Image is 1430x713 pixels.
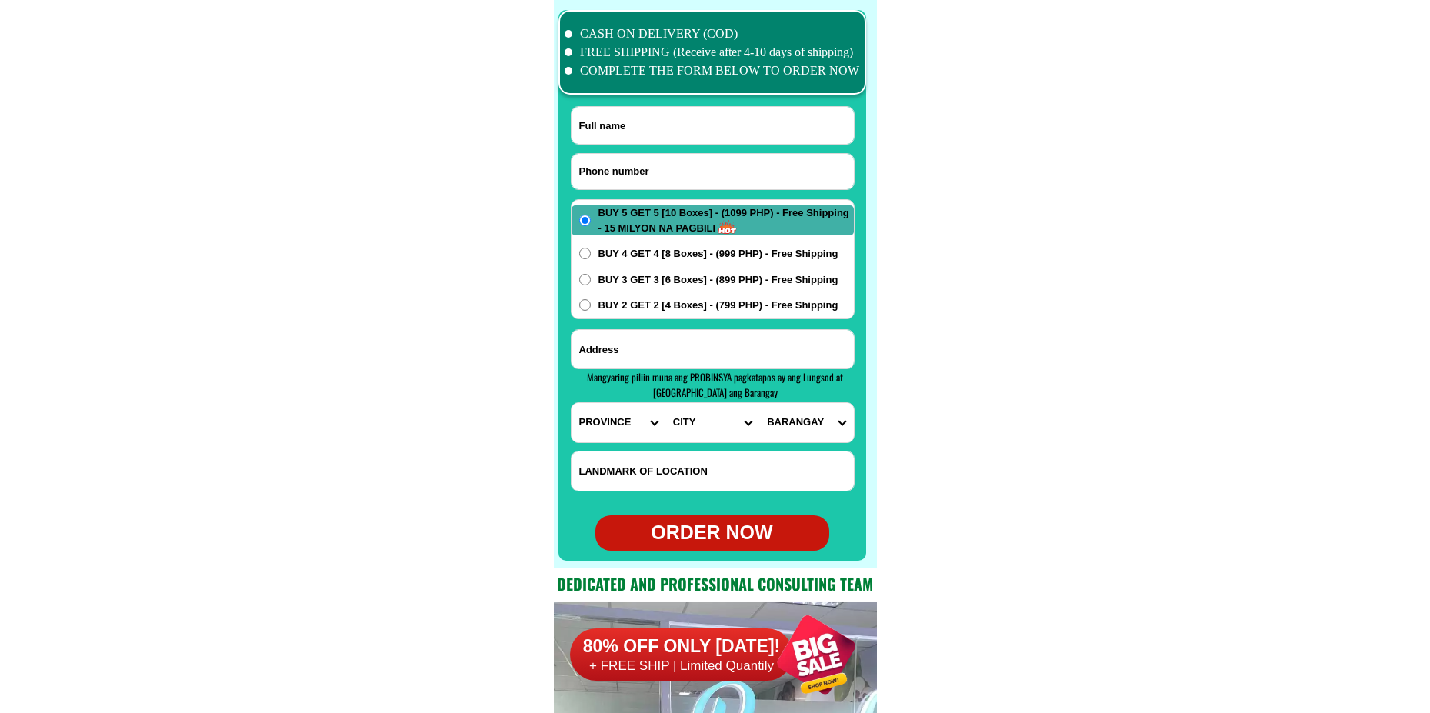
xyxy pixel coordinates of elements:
span: BUY 2 GET 2 [4 Boxes] - (799 PHP) - Free Shipping [598,298,838,313]
span: BUY 3 GET 3 [6 Boxes] - (899 PHP) - Free Shipping [598,272,838,288]
li: FREE SHIPPING (Receive after 4-10 days of shipping) [565,43,860,62]
select: Select commune [759,403,853,442]
h2: Dedicated and professional consulting team [554,572,877,595]
input: Input phone_number [572,154,854,189]
h6: + FREE SHIP | Limited Quantily [570,658,793,675]
span: Mangyaring piliin muna ang PROBINSYA pagkatapos ay ang Lungsod at [GEOGRAPHIC_DATA] ang Barangay [587,369,843,400]
input: BUY 5 GET 5 [10 Boxes] - (1099 PHP) - Free Shipping - 15 MILYON NA PAGBILI [579,215,591,226]
span: BUY 4 GET 4 [8 Boxes] - (999 PHP) - Free Shipping [598,246,838,262]
input: Input address [572,330,854,368]
li: CASH ON DELIVERY (COD) [565,25,860,43]
input: Input LANDMARKOFLOCATION [572,451,854,491]
h6: 80% OFF ONLY [DATE]! [570,635,793,658]
li: COMPLETE THE FORM BELOW TO ORDER NOW [565,62,860,80]
div: ORDER NOW [595,518,829,548]
input: Input full_name [572,107,854,144]
select: Select district [665,403,759,442]
input: BUY 3 GET 3 [6 Boxes] - (899 PHP) - Free Shipping [579,274,591,285]
input: BUY 4 GET 4 [8 Boxes] - (999 PHP) - Free Shipping [579,248,591,259]
input: BUY 2 GET 2 [4 Boxes] - (799 PHP) - Free Shipping [579,299,591,311]
span: BUY 5 GET 5 [10 Boxes] - (1099 PHP) - Free Shipping - 15 MILYON NA PAGBILI [598,205,854,235]
select: Select province [572,403,665,442]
